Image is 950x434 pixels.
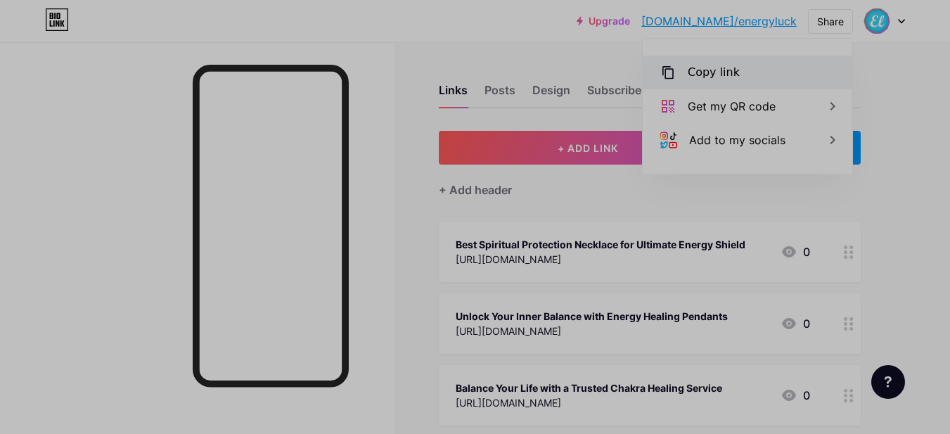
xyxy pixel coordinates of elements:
a: [DOMAIN_NAME]/energyluck [641,13,797,30]
div: Copy link [688,64,740,81]
img: energyluck [864,8,890,34]
div: Subscribers [587,82,652,107]
div: Add to my socials [689,132,785,148]
div: Links [439,82,468,107]
div: Design [532,82,570,107]
div: + Add header [439,181,512,198]
div: Share [817,14,844,29]
div: Balance Your Life with a Trusted Chakra Healing Service [456,381,722,395]
div: 0 [781,315,810,332]
div: 0 [781,243,810,260]
div: Get my QR code [688,98,776,115]
div: Unlock Your Inner Balance with Energy Healing Pendants [456,309,728,324]
div: [URL][DOMAIN_NAME] [456,395,722,410]
div: Posts [484,82,515,107]
div: [URL][DOMAIN_NAME] [456,252,745,267]
span: + ADD LINK [558,142,618,154]
div: [URL][DOMAIN_NAME] [456,324,728,338]
a: Upgrade [577,15,630,27]
button: + ADD LINK [439,131,738,165]
div: Best Spiritual Protection Necklace for Ultimate Energy Shield [456,237,745,252]
div: 0 [781,387,810,404]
